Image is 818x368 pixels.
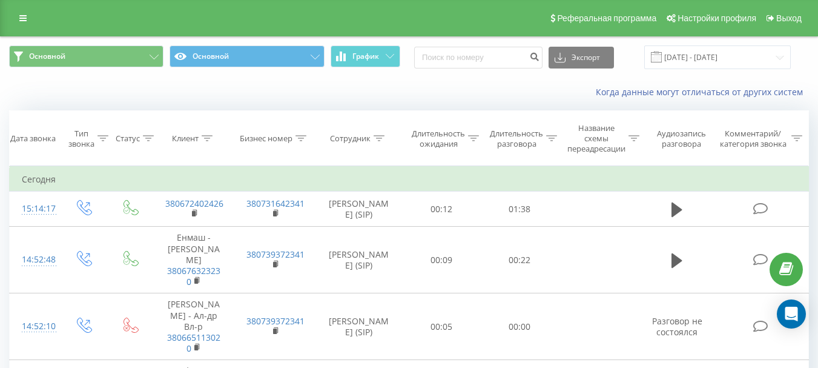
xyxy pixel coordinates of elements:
div: Сотрудник [330,133,371,144]
div: Open Intercom Messenger [777,299,806,329]
a: 380672402426 [165,198,223,209]
div: Название схемы переадресации [567,123,625,154]
a: Когда данные могут отличаться от других систем [596,86,809,98]
div: 15:14:17 [22,197,47,221]
span: График [352,52,379,61]
div: Длительность ожидания [412,129,465,149]
button: Основной [170,45,324,67]
td: 00:00 [481,293,559,360]
button: График [331,45,400,67]
span: Настройки профиля [678,13,756,23]
td: Енмаш - [PERSON_NAME] [153,227,234,293]
a: 380739372341 [246,249,305,260]
div: Длительность разговора [490,129,543,149]
span: Разговор не состоялся [652,315,702,338]
div: Статус [116,133,140,144]
button: Экспорт [549,47,614,69]
a: 380739372341 [246,315,305,327]
div: Комментарий/категория звонка [717,129,788,149]
div: 14:52:10 [22,315,47,338]
input: Поиск по номеру [414,47,543,69]
div: 14:52:48 [22,248,47,272]
td: [PERSON_NAME] (SIP) [315,227,403,293]
td: 00:05 [403,293,481,360]
td: [PERSON_NAME] (SIP) [315,293,403,360]
td: [PERSON_NAME] (SIP) [315,192,403,227]
div: Бизнес номер [240,133,292,144]
div: Дата звонка [10,133,56,144]
span: Выход [776,13,802,23]
td: 00:22 [481,227,559,293]
a: 380731642341 [246,198,305,209]
td: 00:12 [403,192,481,227]
a: 380665113020 [167,332,220,354]
div: Аудиозапись разговора [651,129,712,149]
span: Реферальная программа [557,13,656,23]
div: Тип звонка [68,129,94,149]
button: Основной [9,45,163,67]
td: 01:38 [481,192,559,227]
td: 00:09 [403,227,481,293]
td: Сегодня [10,167,809,192]
a: 380676323230 [167,265,220,287]
span: Основной [29,52,65,61]
div: Клиент [172,133,199,144]
td: [PERSON_NAME] - Ал-др Вл-р [153,293,234,360]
